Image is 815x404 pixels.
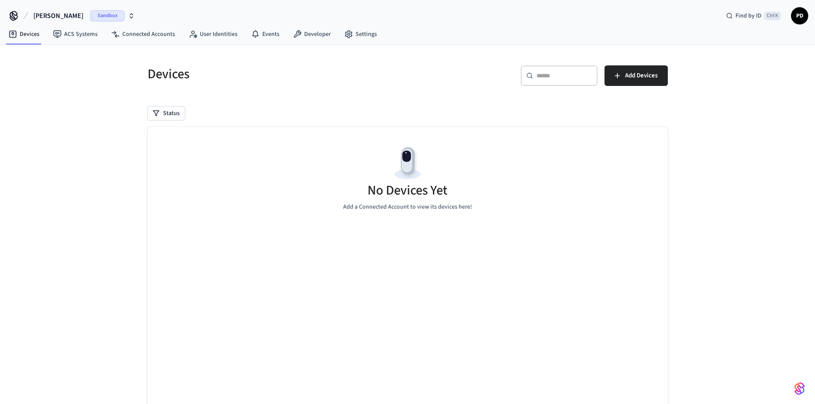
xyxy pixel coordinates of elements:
a: Connected Accounts [104,27,182,42]
div: Find by IDCtrl K [719,8,788,24]
span: PD [792,8,807,24]
span: Add Devices [625,70,658,81]
img: Devices Empty State [388,144,427,183]
a: Events [244,27,286,42]
button: Status [148,106,185,120]
button: Add Devices [605,65,668,86]
a: Settings [338,27,384,42]
h5: Devices [148,65,403,83]
h5: No Devices Yet [367,182,448,199]
span: [PERSON_NAME] [33,11,83,21]
span: Sandbox [90,10,124,21]
a: User Identities [182,27,244,42]
span: Ctrl K [764,12,781,20]
a: ACS Systems [46,27,104,42]
img: SeamLogoGradient.69752ec5.svg [794,382,805,395]
span: Find by ID [735,12,762,20]
a: Devices [2,27,46,42]
a: Developer [286,27,338,42]
p: Add a Connected Account to view its devices here! [343,203,472,212]
button: PD [791,7,808,24]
